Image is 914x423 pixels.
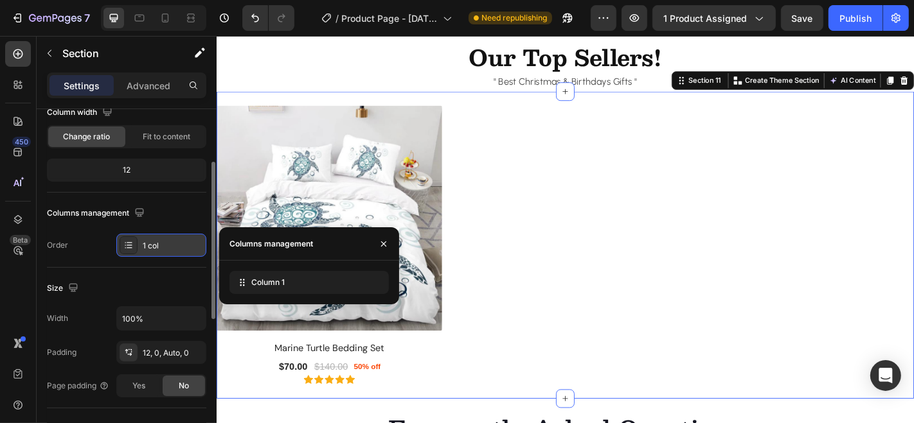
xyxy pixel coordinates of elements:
[1,42,770,60] p: " Best Christmas & Birthdays Gifts "
[519,44,560,55] div: Section 11
[152,359,181,372] pre: 50% off
[10,235,31,245] div: Beta
[67,357,102,375] div: $70.00
[84,10,90,26] p: 7
[341,12,438,25] span: Product Page - [DATE] 11:09:44
[47,347,76,358] div: Padding
[47,380,109,392] div: Page padding
[143,240,203,252] div: 1 col
[47,313,68,324] div: Width
[251,277,285,288] span: Column 1
[64,79,100,92] p: Settings
[792,13,813,24] span: Save
[217,36,914,423] iframe: Design area
[829,5,883,31] button: Publish
[107,357,147,375] div: $140.00
[117,307,206,330] input: Auto
[584,44,667,55] p: Create Theme Section
[47,280,81,297] div: Size
[64,131,111,142] span: Change ratio
[179,380,189,392] span: No
[663,12,747,25] span: 1 product assigned
[47,104,115,121] div: Column width
[143,347,203,359] div: 12, 0, Auto, 0
[143,131,190,142] span: Fit to content
[675,42,731,57] button: AI Content
[12,137,31,147] div: 450
[127,79,170,92] p: Advanced
[47,205,147,222] div: Columns management
[242,5,294,31] div: Undo/Redo
[132,380,145,392] span: Yes
[49,161,204,179] div: 12
[47,239,68,251] div: Order
[839,12,872,25] div: Publish
[336,12,339,25] span: /
[870,360,901,391] div: Open Intercom Messenger
[481,12,547,24] span: Need republishing
[62,46,168,61] p: Section
[5,5,96,31] button: 7
[229,238,313,250] div: Columns management
[781,5,823,31] button: Save
[652,5,776,31] button: 1 product assigned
